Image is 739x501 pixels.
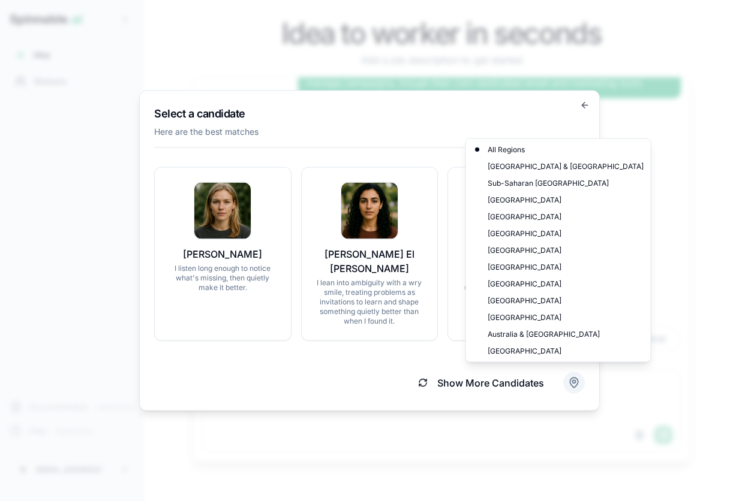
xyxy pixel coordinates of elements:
div: Sub-Saharan [GEOGRAPHIC_DATA] [468,175,648,192]
div: [GEOGRAPHIC_DATA] [468,343,648,360]
div: [GEOGRAPHIC_DATA] [468,259,648,276]
div: [GEOGRAPHIC_DATA] [468,209,648,225]
div: [GEOGRAPHIC_DATA] [468,192,648,209]
div: [GEOGRAPHIC_DATA] [468,309,648,326]
div: Australia & [GEOGRAPHIC_DATA] [468,326,648,343]
div: [GEOGRAPHIC_DATA] [468,225,648,242]
div: [GEOGRAPHIC_DATA] [468,292,648,309]
div: [GEOGRAPHIC_DATA] [468,276,648,292]
div: All Regions [468,141,648,158]
div: Filter by region [465,138,651,363]
div: [GEOGRAPHIC_DATA] [468,242,648,259]
div: [GEOGRAPHIC_DATA] & [GEOGRAPHIC_DATA] [468,158,648,175]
